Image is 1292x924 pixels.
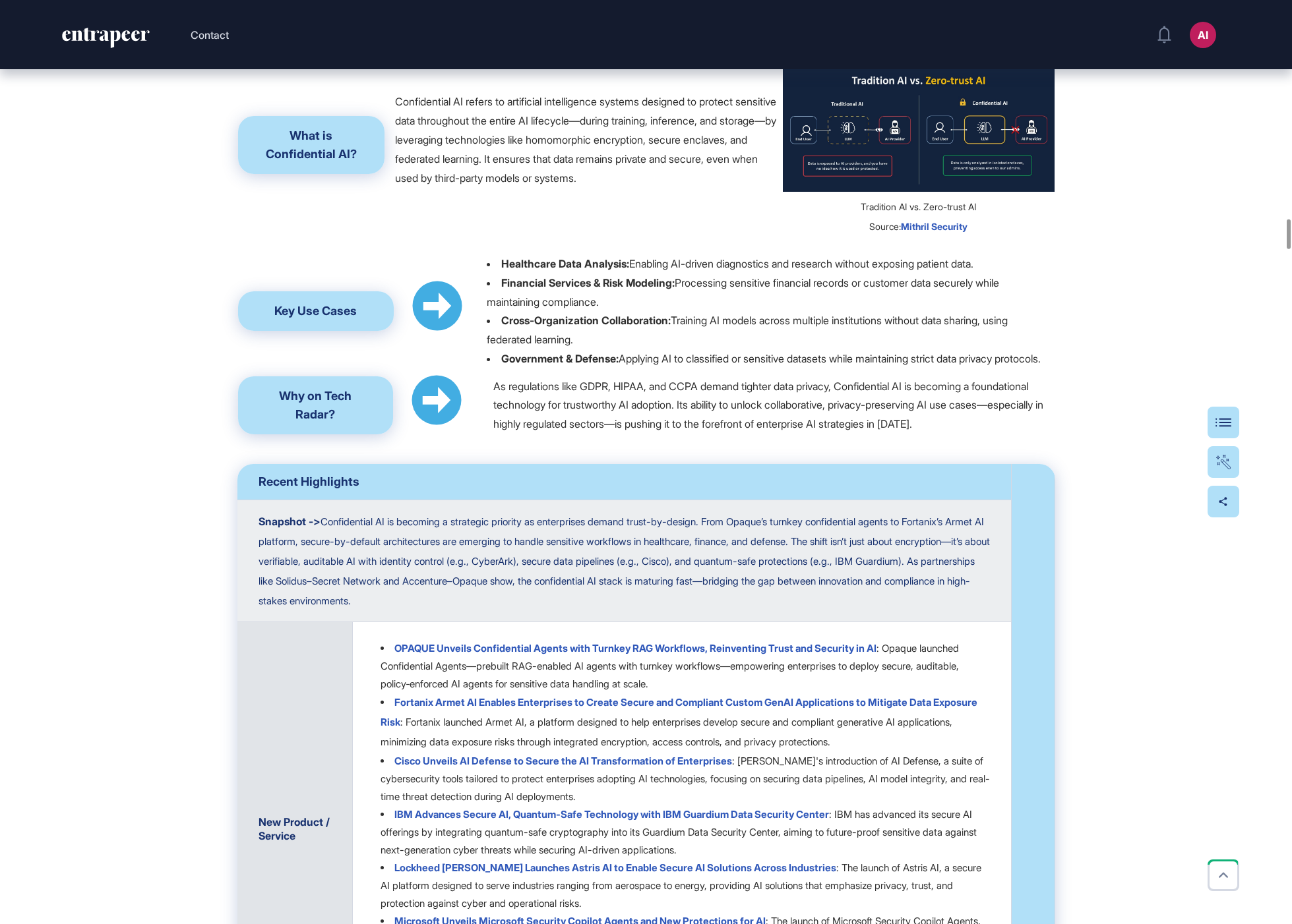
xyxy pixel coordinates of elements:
li: : Opaque launched Confidential Agents—prebuilt RAG-enabled AI agents with turnkey workflows—empow... [381,639,990,693]
span: Why on Tech Radar? [279,389,352,421]
strong: Government & Defense: [501,352,619,365]
a: entrapeer-logo [61,28,151,53]
span: Confidential AI is becoming a strategic priority as enterprises demand trust-by-design. From Opaq... [259,515,990,607]
li: : [PERSON_NAME]'s introduction of AI Defense, a suite of cybersecurity tools tailored to protect ... [381,752,990,805]
a: Mithril Security [901,219,968,233]
li: : The launch of Astris AI, a secure AI platform designed to serve industries ranging from aerospa... [381,859,990,912]
p: Applying AI to classified or sensitive datasets while maintaining strict data privacy protocols. [501,352,1041,365]
strong: Cross-Organization Collaboration: [501,314,671,327]
a: OPAQUE Unveils Confidential Agents with Turnkey RAG Workflows, Reinventing Trust and Security in AI [394,642,877,654]
span: Recent Highlights [259,475,359,488]
span: Snapshot -> [259,515,321,528]
button: Contact [191,26,229,43]
a: Fortanix Armet AI Enables Enterprises to Create Secure and Compliant Custom GenAI Applications to... [381,696,977,728]
button: AI [1190,22,1216,48]
p: Processing sensitive financial records or customer data securely while maintaining compliance. [487,276,999,308]
strong: Healthcare Data Analysis: [501,257,629,270]
span: Mithril Security [901,221,968,232]
li: : Fortanix launched Armet AI, a platform designed to help enterprises develop secure and complian... [381,693,990,752]
p: Confidential AI refers to artificial intelligence systems designed to protect sensitive data thro... [395,92,782,187]
p: Training AI models across multiple institutions without data sharing, using federated learning. [487,314,1008,346]
span: Key Use Cases [274,304,357,318]
a: Lockheed [PERSON_NAME] Launches Astris AI to Enable Secure AI Solutions Across Industries [394,861,836,874]
a: Cisco Unveils AI Defense to Secure the AI Transformation of Enterprises [394,755,732,767]
div: As regulations like GDPR, HIPAA, and CCPA demand tighter data privacy, Confidential AI is becomin... [493,377,1054,434]
span: Tradition AI vs. Zero-trust AI Source: [861,201,976,232]
p: Enabling AI-driven diagnostics and research without exposing patient data. [501,257,973,270]
strong: Financial Services & Risk Modeling: [501,276,675,289]
span: What is Confidential AI? [266,129,357,161]
span: New Product / Service [259,815,330,842]
li: : IBM has advanced its secure AI offerings by integrating quantum-safe cryptography into its Guar... [381,805,990,859]
a: IBM Advances Secure AI, Quantum-Safe Technology with IBM Guardium Data Security Center [394,808,829,821]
